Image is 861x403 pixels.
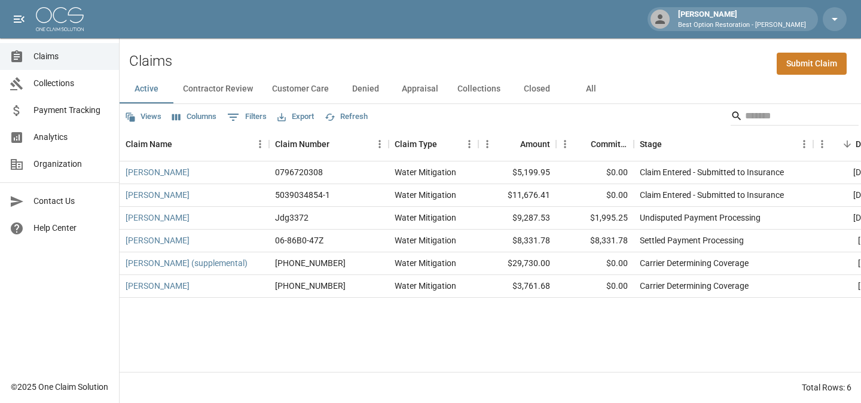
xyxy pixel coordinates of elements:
[262,75,338,103] button: Customer Care
[574,136,591,152] button: Sort
[33,195,109,207] span: Contact Us
[126,280,190,292] a: [PERSON_NAME]
[275,189,330,201] div: 5039034854-1
[275,280,346,292] div: 01-005-724361
[510,75,564,103] button: Closed
[556,161,634,184] div: $0.00
[478,184,556,207] div: $11,676.41
[395,234,456,246] div: Water Mitigation
[556,275,634,298] div: $0.00
[478,135,496,153] button: Menu
[640,127,662,161] div: Stage
[556,207,634,230] div: $1,995.25
[640,280,749,292] div: Carrier Determining Coverage
[591,127,628,161] div: Committed Amount
[172,136,189,152] button: Sort
[122,108,164,126] button: Views
[520,127,550,161] div: Amount
[173,75,262,103] button: Contractor Review
[338,75,392,103] button: Denied
[33,158,109,170] span: Organization
[640,189,784,201] div: Claim Entered - Submitted to Insurance
[224,108,270,127] button: Show filters
[813,135,831,153] button: Menu
[371,135,389,153] button: Menu
[478,252,556,275] div: $29,730.00
[33,222,109,234] span: Help Center
[678,20,806,30] p: Best Option Restoration - [PERSON_NAME]
[275,212,309,224] div: Jdg3372
[129,53,172,70] h2: Claims
[33,104,109,117] span: Payment Tracking
[33,131,109,144] span: Analytics
[395,189,456,201] div: Water Mitigation
[126,166,190,178] a: [PERSON_NAME]
[274,108,317,126] button: Export
[322,108,371,126] button: Refresh
[478,230,556,252] div: $8,331.78
[33,77,109,90] span: Collections
[275,166,323,178] div: 0796720308
[673,8,811,30] div: [PERSON_NAME]
[395,127,437,161] div: Claim Type
[126,212,190,224] a: [PERSON_NAME]
[802,381,851,393] div: Total Rows: 6
[395,166,456,178] div: Water Mitigation
[556,127,634,161] div: Committed Amount
[169,108,219,126] button: Select columns
[640,234,744,246] div: Settled Payment Processing
[478,161,556,184] div: $5,199.95
[662,136,679,152] button: Sort
[640,257,749,269] div: Carrier Determining Coverage
[395,257,456,269] div: Water Mitigation
[120,127,269,161] div: Claim Name
[11,381,108,393] div: © 2025 One Claim Solution
[36,7,84,31] img: ocs-logo-white-transparent.png
[126,189,190,201] a: [PERSON_NAME]
[395,212,456,224] div: Water Mitigation
[460,135,478,153] button: Menu
[478,127,556,161] div: Amount
[126,257,248,269] a: [PERSON_NAME] (supplemental)
[556,230,634,252] div: $8,331.78
[33,50,109,63] span: Claims
[329,136,346,152] button: Sort
[275,234,323,246] div: 06-86B0-47Z
[392,75,448,103] button: Appraisal
[448,75,510,103] button: Collections
[556,184,634,207] div: $0.00
[389,127,478,161] div: Claim Type
[634,127,813,161] div: Stage
[503,136,520,152] button: Sort
[437,136,454,152] button: Sort
[795,135,813,153] button: Menu
[275,257,346,269] div: 01-005-724361
[7,7,31,31] button: open drawer
[640,212,761,224] div: Undisputed Payment Processing
[839,136,856,152] button: Sort
[126,127,172,161] div: Claim Name
[556,252,634,275] div: $0.00
[478,275,556,298] div: $3,761.68
[126,234,190,246] a: [PERSON_NAME]
[120,75,173,103] button: Active
[275,127,329,161] div: Claim Number
[640,166,784,178] div: Claim Entered - Submitted to Insurance
[777,53,847,75] a: Submit Claim
[478,207,556,230] div: $9,287.53
[251,135,269,153] button: Menu
[731,106,859,128] div: Search
[120,75,861,103] div: dynamic tabs
[395,280,456,292] div: Water Mitigation
[556,135,574,153] button: Menu
[269,127,389,161] div: Claim Number
[564,75,618,103] button: All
